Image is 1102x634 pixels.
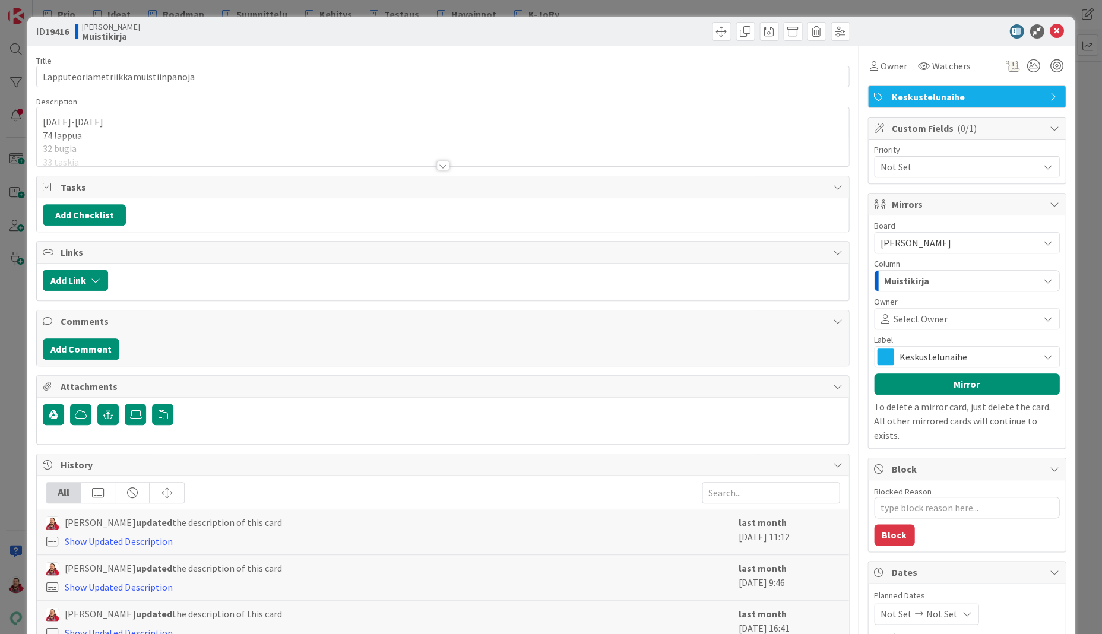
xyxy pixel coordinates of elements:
span: Column [874,259,900,268]
label: Blocked Reason [874,486,932,497]
span: Not Set [881,158,1033,175]
span: Tasks [61,180,826,194]
span: [PERSON_NAME] [881,237,951,249]
b: updated [135,562,172,574]
span: [PERSON_NAME] [82,22,140,31]
span: Not Set [926,607,958,621]
input: Search... [702,482,840,503]
button: Add Comment [43,338,119,360]
span: Board [874,221,895,230]
span: Mirrors [892,197,1044,211]
input: type card name here... [36,66,848,87]
b: Muistikirja [82,31,140,41]
span: History [61,458,826,472]
button: Mirror [874,373,1059,395]
p: [DATE]-[DATE] [43,115,842,129]
span: Owner [874,297,898,306]
b: last month [739,608,787,620]
span: [PERSON_NAME] the description of this card [65,607,281,621]
span: Block [892,462,1044,476]
img: JS [46,516,59,530]
b: updated [135,516,172,528]
span: Label [874,335,893,344]
span: [PERSON_NAME] the description of this card [65,515,281,530]
b: last month [739,516,787,528]
button: Add Checklist [43,204,126,226]
b: 19416 [45,26,69,37]
span: Dates [892,565,1044,579]
div: [DATE] 11:12 [739,515,840,549]
a: Show Updated Description [65,581,172,593]
span: Not Set [881,607,912,621]
button: Add Link [43,270,108,291]
img: JS [46,608,59,621]
span: Watchers [932,59,971,73]
b: updated [135,608,172,620]
span: Attachments [61,379,826,394]
span: Description [36,96,77,107]
span: Owner [881,59,907,73]
span: Select Owner [894,312,948,326]
b: last month [739,562,787,574]
span: Planned Dates [874,589,1059,602]
span: ( 0/1 ) [957,122,977,134]
p: To delete a mirror card, just delete the card. All other mirrored cards will continue to exists. [874,400,1059,442]
span: Keskustelunaihe [900,348,1033,365]
span: Links [61,245,826,259]
span: Comments [61,314,826,328]
p: 74 lappua [43,129,842,142]
span: Custom Fields [892,121,1044,135]
button: Muistikirja [874,270,1059,291]
span: [PERSON_NAME] the description of this card [65,561,281,575]
span: Muistikirja [884,273,929,289]
div: Priority [874,145,1059,154]
div: [DATE] 9:46 [739,561,840,594]
span: ID [36,24,69,39]
div: All [46,483,81,503]
label: Title [36,55,52,66]
img: JS [46,562,59,575]
a: Show Updated Description [65,535,172,547]
span: Keskustelunaihe [892,90,1044,104]
button: Block [874,524,914,546]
